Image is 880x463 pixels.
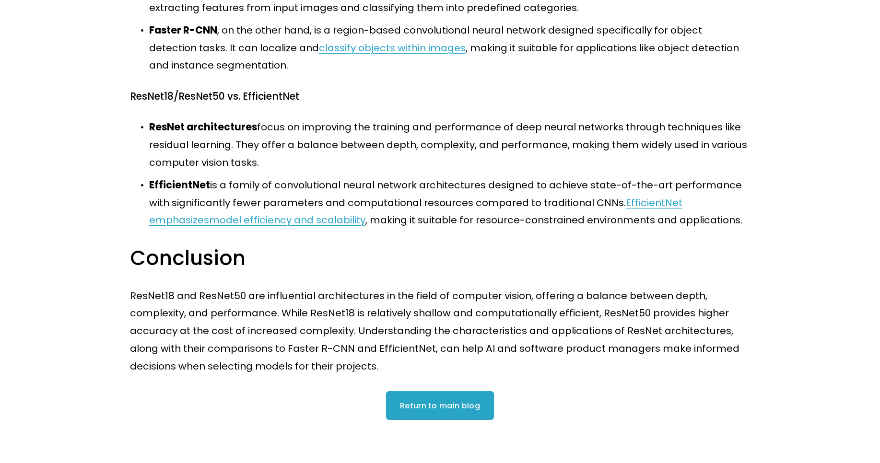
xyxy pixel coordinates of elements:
h3: Conclusion [130,244,751,272]
p: focus on improving the training and performance of deep neural networks through techniques like r... [149,118,751,171]
p: is a family of convolutional neural network architectures designed to achieve state-of-the-art pe... [149,176,751,229]
a: classify objects within images [319,41,466,55]
p: ResNet18 and ResNet50 are influential architectures in the field of computer vision, offering a b... [130,287,751,375]
a: Return to main blog [386,391,494,420]
h4: ResNet18/ResNet50 vs. EfficientNet [130,90,751,103]
strong: EfficientNet [149,178,210,192]
a: model efficiency and scalability [209,213,365,227]
strong: Faster R-CNN [149,23,217,37]
strong: ResNet architectures [149,120,257,134]
p: , on the other hand, is a region-based convolutional neural network designed specifically for obj... [149,22,751,74]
